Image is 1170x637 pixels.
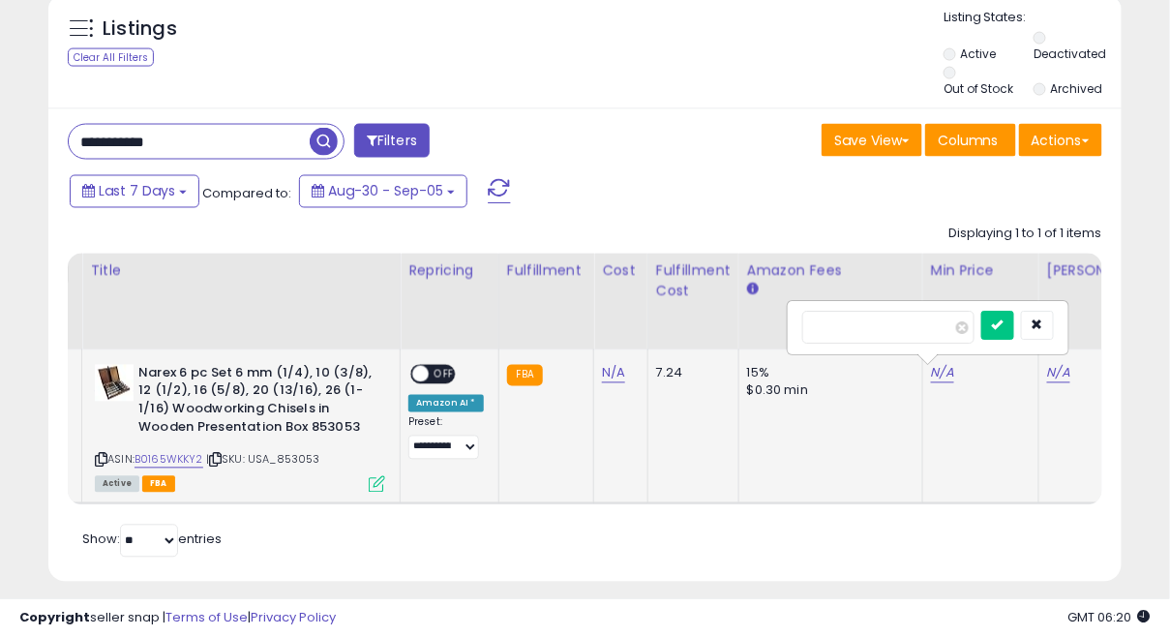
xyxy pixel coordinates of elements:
[1047,261,1162,282] div: [PERSON_NAME]
[507,261,585,282] div: Fulfillment
[948,226,1102,244] div: Displaying 1 to 1 of 1 items
[142,476,175,493] span: FBA
[299,175,467,208] button: Aug-30 - Sep-05
[135,452,203,469] a: B0165WKKY2
[408,395,484,412] div: Amazon AI *
[602,364,625,383] a: N/A
[1034,45,1106,62] label: Deactivated
[747,382,908,400] div: $0.30 min
[507,365,543,386] small: FBA
[70,175,199,208] button: Last 7 Days
[747,282,759,299] small: Amazon Fees.
[747,365,908,382] div: 15%
[165,608,248,626] a: Terms of Use
[408,416,484,460] div: Preset:
[138,365,374,441] b: Narex 6 pc Set 6 mm (1/4), 10 (3/8), 12 (1/2), 16 (5/8), 20 (13/16), 26 (1-1/16) Woodworking Chis...
[95,476,139,493] span: All listings currently available for purchase on Amazon
[1068,608,1151,626] span: 2025-09-13 06:20 GMT
[328,182,443,201] span: Aug-30 - Sep-05
[1051,80,1103,97] label: Archived
[602,261,640,282] div: Cost
[99,182,175,201] span: Last 7 Days
[656,365,724,382] div: 7.24
[19,608,90,626] strong: Copyright
[354,124,430,158] button: Filters
[656,261,731,302] div: Fulfillment Cost
[931,364,954,383] a: N/A
[747,261,915,282] div: Amazon Fees
[95,365,385,491] div: ASIN:
[1019,124,1102,157] button: Actions
[206,452,320,468] span: | SKU: USA_853053
[251,608,336,626] a: Privacy Policy
[202,184,291,202] span: Compared to:
[944,9,1122,27] p: Listing States:
[961,45,997,62] label: Active
[82,531,222,549] span: Show: entries
[931,261,1031,282] div: Min Price
[90,261,392,282] div: Title
[68,48,154,67] div: Clear All Filters
[95,365,134,402] img: 51fzgC9CdBL._SL40_.jpg
[938,131,999,150] span: Columns
[429,366,460,382] span: OFF
[822,124,922,157] button: Save View
[1047,364,1070,383] a: N/A
[925,124,1016,157] button: Columns
[103,15,177,43] h5: Listings
[408,261,491,282] div: Repricing
[944,80,1014,97] label: Out of Stock
[19,609,336,627] div: seller snap | |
